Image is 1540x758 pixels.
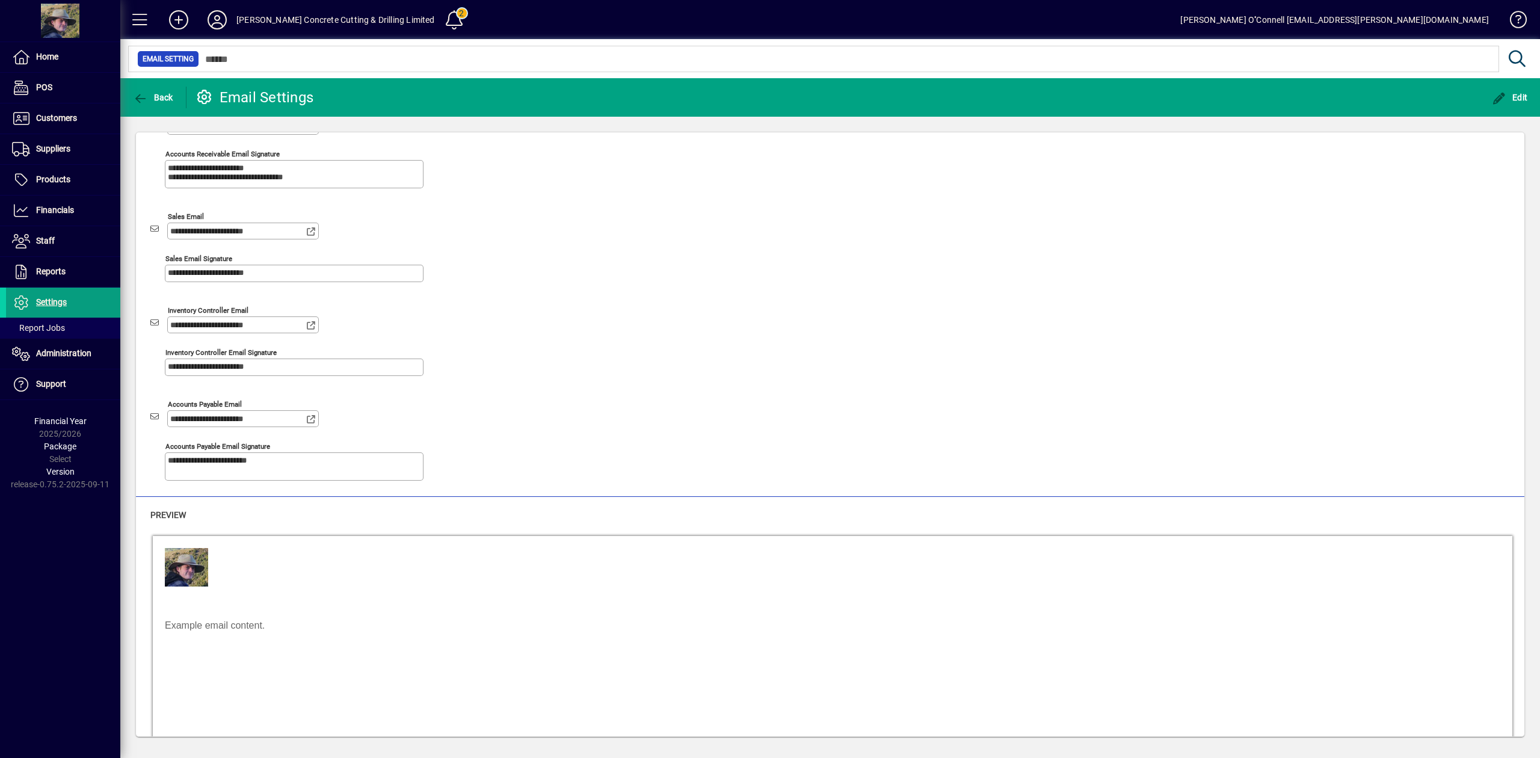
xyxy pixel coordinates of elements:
[6,339,120,369] a: Administration
[6,134,120,164] a: Suppliers
[6,257,120,287] a: Reports
[168,399,242,408] mat-label: Accounts Payable Email
[1492,93,1528,102] span: Edit
[165,149,280,158] mat-label: Accounts receivable email signature
[1489,87,1531,108] button: Edit
[6,226,120,256] a: Staff
[159,9,198,31] button: Add
[36,144,70,153] span: Suppliers
[130,87,176,108] button: Back
[6,165,120,195] a: Products
[6,42,120,72] a: Home
[12,323,65,333] span: Report Jobs
[44,442,76,451] span: Package
[168,306,248,314] mat-label: Inventory Controller Email
[36,267,66,276] span: Reports
[133,93,173,102] span: Back
[6,318,120,338] a: Report Jobs
[36,52,58,61] span: Home
[36,236,55,245] span: Staff
[36,348,91,358] span: Administration
[36,379,66,389] span: Support
[36,82,52,92] span: POS
[6,73,120,103] a: POS
[6,369,120,399] a: Support
[236,10,435,29] div: [PERSON_NAME] Concrete Cutting & Drilling Limited
[12,12,55,51] img: contain
[36,174,70,184] span: Products
[36,297,67,307] span: Settings
[46,467,75,476] span: Version
[12,84,1347,95] p: Example email content.
[198,9,236,31] button: Profile
[196,88,314,107] div: Email Settings
[143,53,194,65] span: Email Setting
[165,348,277,356] mat-label: Inventory Controller Email Signature
[36,113,77,123] span: Customers
[6,103,120,134] a: Customers
[165,442,270,450] mat-label: Accounts Payable Email Signature
[6,196,120,226] a: Financials
[36,205,74,215] span: Financials
[1501,2,1525,42] a: Knowledge Base
[1180,10,1489,29] div: [PERSON_NAME] O''Connell [EMAIL_ADDRESS][PERSON_NAME][DOMAIN_NAME]
[165,254,232,262] mat-label: Sales email signature
[168,212,204,220] mat-label: Sales email
[150,510,186,520] span: Preview
[34,416,87,426] span: Financial Year
[120,87,186,108] app-page-header-button: Back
